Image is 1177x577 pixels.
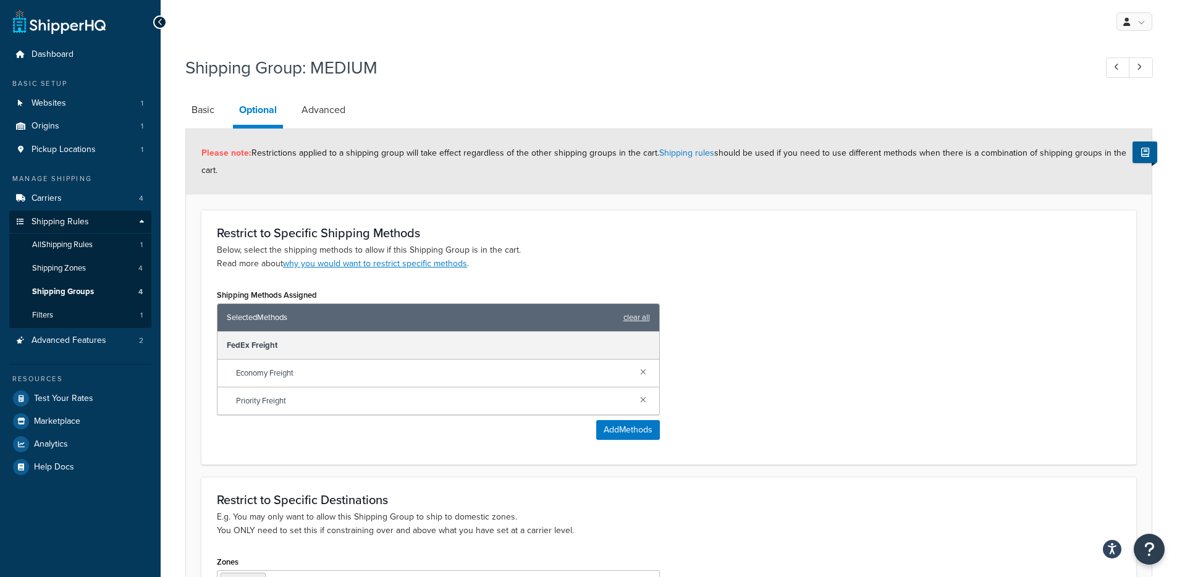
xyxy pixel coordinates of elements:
[9,329,151,352] li: Advanced Features
[141,145,143,155] span: 1
[32,217,89,227] span: Shipping Rules
[138,287,143,297] span: 4
[9,257,151,280] li: Shipping Zones
[9,115,151,138] a: Origins1
[32,121,59,132] span: Origins
[9,92,151,115] a: Websites1
[217,226,1121,240] h3: Restrict to Specific Shipping Methods
[9,374,151,384] div: Resources
[217,557,238,566] label: Zones
[217,243,1121,271] p: Below, select the shipping methods to allow if this Shipping Group is in the cart. Read more about .
[596,420,660,440] button: AddMethods
[9,433,151,455] a: Analytics
[141,121,143,132] span: 1
[9,115,151,138] li: Origins
[9,456,151,478] a: Help Docs
[32,240,93,250] span: All Shipping Rules
[9,43,151,66] a: Dashboard
[1129,57,1153,78] a: Next Record
[217,332,659,360] div: FedEx Freight
[9,329,151,352] a: Advanced Features2
[34,462,74,473] span: Help Docs
[659,146,714,159] a: Shipping rules
[140,240,143,250] span: 1
[32,49,74,60] span: Dashboard
[32,193,62,204] span: Carriers
[236,392,630,410] span: Priority Freight
[233,95,283,128] a: Optional
[1133,141,1157,163] button: Show Help Docs
[32,145,96,155] span: Pickup Locations
[9,280,151,303] a: Shipping Groups4
[34,416,80,427] span: Marketplace
[1106,57,1130,78] a: Previous Record
[9,211,151,234] a: Shipping Rules
[1134,534,1165,565] button: Open Resource Center
[201,146,251,159] strong: Please note:
[201,146,1126,177] span: Restrictions applied to a shipping group will take effect regardless of the other shipping groups...
[9,187,151,210] li: Carriers
[34,394,93,404] span: Test Your Rates
[32,335,106,346] span: Advanced Features
[236,364,630,382] span: Economy Freight
[9,211,151,328] li: Shipping Rules
[295,95,352,125] a: Advanced
[138,263,143,274] span: 4
[9,174,151,184] div: Manage Shipping
[139,193,143,204] span: 4
[227,309,617,326] span: Selected Methods
[9,280,151,303] li: Shipping Groups
[32,263,86,274] span: Shipping Zones
[9,138,151,161] a: Pickup Locations1
[283,257,467,270] a: why you would want to restrict specific methods
[9,387,151,410] a: Test Your Rates
[9,78,151,89] div: Basic Setup
[9,257,151,280] a: Shipping Zones4
[32,310,53,321] span: Filters
[9,187,151,210] a: Carriers4
[141,98,143,109] span: 1
[32,98,66,109] span: Websites
[32,287,94,297] span: Shipping Groups
[34,439,68,450] span: Analytics
[9,234,151,256] a: AllShipping Rules1
[217,510,1121,537] p: E.g. You may only want to allow this Shipping Group to ship to domestic zones. You ONLY need to s...
[217,290,317,300] label: Shipping Methods Assigned
[140,310,143,321] span: 1
[9,92,151,115] li: Websites
[139,335,143,346] span: 2
[9,138,151,161] li: Pickup Locations
[185,95,221,125] a: Basic
[9,304,151,327] a: Filters1
[623,309,650,326] a: clear all
[9,304,151,327] li: Filters
[217,493,1121,507] h3: Restrict to Specific Destinations
[185,56,1083,80] h1: Shipping Group: MEDIUM
[9,410,151,432] a: Marketplace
